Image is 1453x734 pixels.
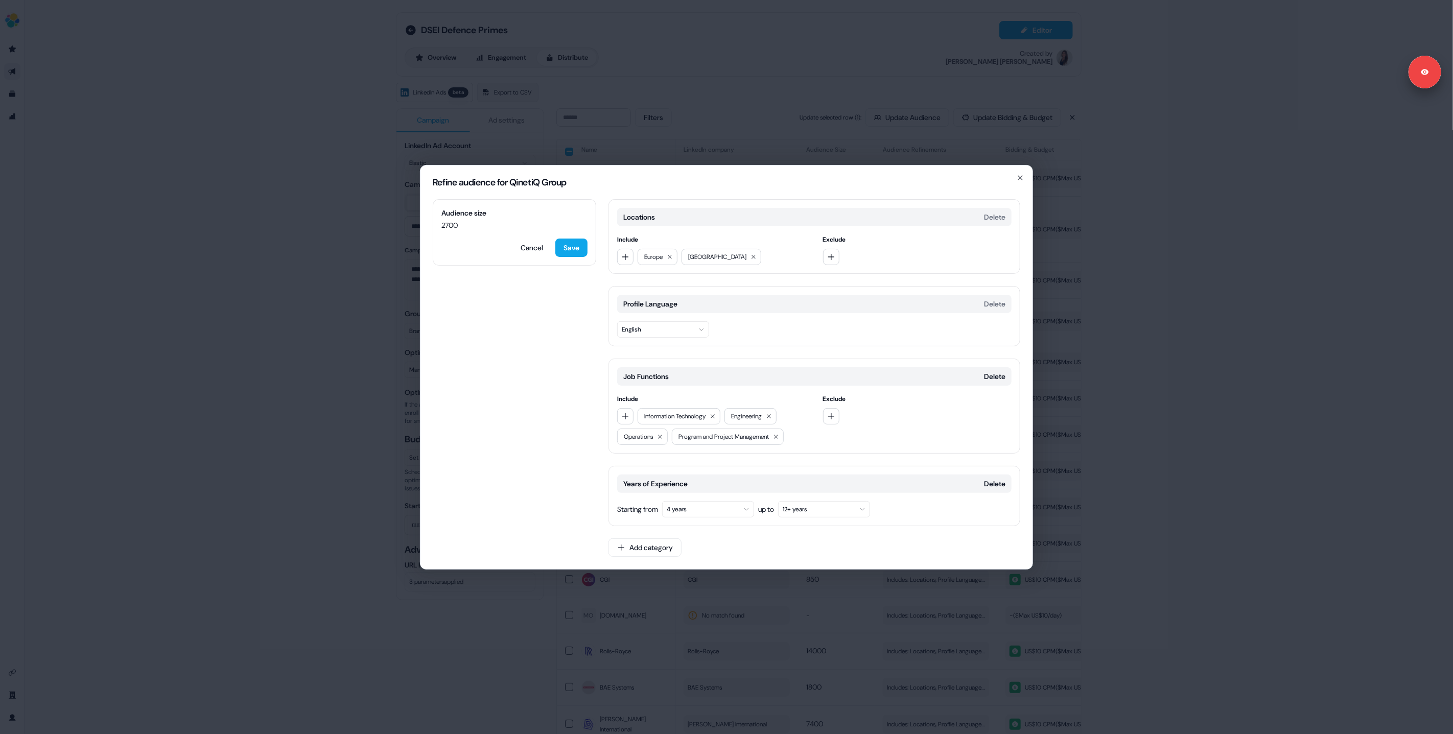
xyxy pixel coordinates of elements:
[823,234,1012,245] span: Exclude
[441,220,588,230] span: 2700
[984,212,1005,222] button: Delete
[984,479,1005,489] button: Delete
[617,321,709,338] button: English
[623,299,677,309] span: Profile Language
[441,208,588,218] span: Audience size
[758,504,774,514] span: up to
[688,252,746,262] span: [GEOGRAPHIC_DATA]
[433,178,1020,187] h2: Refine audience for QinetiQ Group
[984,371,1005,382] button: Delete
[823,394,1012,404] span: Exclude
[662,501,754,517] button: 4 years
[512,239,551,257] button: Cancel
[617,504,658,514] span: Starting from
[678,432,769,442] span: Program and Project Management
[623,212,655,222] span: Locations
[624,432,653,442] span: Operations
[623,371,669,382] span: Job Functions
[608,538,682,557] button: Add category
[778,501,870,517] button: 12+ years
[731,411,762,421] span: Engineering
[623,479,688,489] span: Years of Experience
[617,234,806,245] span: Include
[617,394,806,404] span: Include
[644,252,663,262] span: Europe
[644,411,706,421] span: Information Technology
[555,239,588,257] button: Save
[984,299,1005,309] button: Delete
